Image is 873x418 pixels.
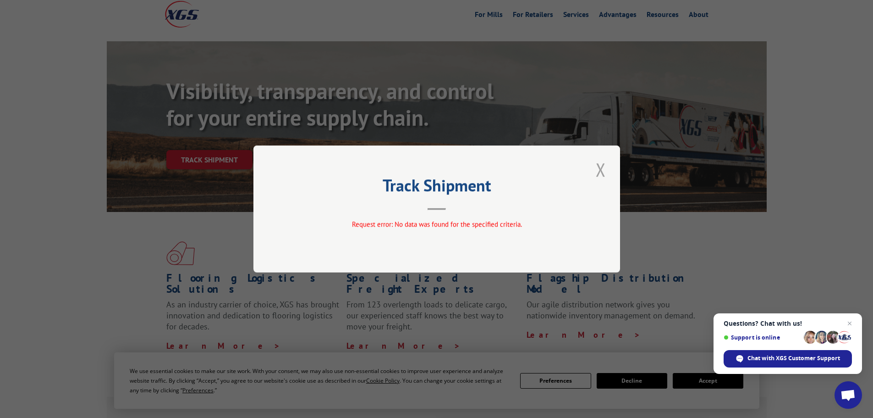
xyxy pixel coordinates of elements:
a: Open chat [835,381,862,409]
span: Chat with XGS Customer Support [747,354,840,362]
span: Questions? Chat with us! [724,320,852,327]
span: Chat with XGS Customer Support [724,350,852,368]
span: Request error: No data was found for the specified criteria. [351,220,522,229]
button: Close modal [593,157,609,182]
h2: Track Shipment [299,179,574,196]
span: Support is online [724,334,801,341]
